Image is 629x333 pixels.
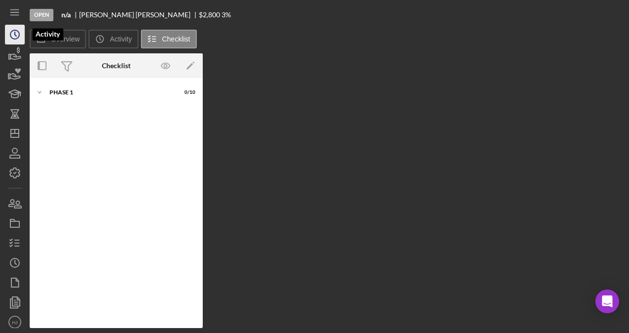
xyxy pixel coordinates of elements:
[79,11,199,19] div: [PERSON_NAME] [PERSON_NAME]
[61,11,71,19] b: n/a
[141,30,197,48] button: Checklist
[30,30,86,48] button: Overview
[51,35,80,43] label: Overview
[595,290,619,313] div: Open Intercom Messenger
[5,312,25,332] button: HJ
[110,35,132,43] label: Activity
[12,320,18,325] text: HJ
[222,11,231,19] div: 3 %
[178,89,195,95] div: 0 / 10
[89,30,138,48] button: Activity
[102,62,131,70] div: Checklist
[30,9,53,21] div: Open
[49,89,171,95] div: Phase 1
[162,35,190,43] label: Checklist
[199,10,220,19] span: $2,800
